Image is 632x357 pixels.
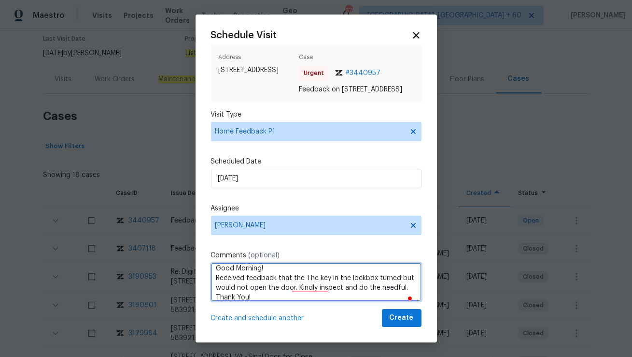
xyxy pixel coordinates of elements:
span: Address [219,52,295,65]
span: Case [299,52,414,65]
button: Create [382,309,421,327]
input: M/D/YYYY [211,169,421,188]
span: Feedback on [STREET_ADDRESS] [299,85,414,94]
label: Assignee [211,204,421,213]
span: Schedule Visit [211,30,277,40]
span: [STREET_ADDRESS] [219,65,295,75]
span: # 3440957 [346,68,381,78]
textarea: To enrich screen reader interactions, please activate Accessibility in Grammarly extension settings [211,263,421,301]
span: Create and schedule another [211,313,304,323]
img: Zendesk Logo Icon [335,70,343,76]
span: Urgent [304,68,328,78]
span: [PERSON_NAME] [215,222,405,229]
label: Comments [211,251,421,260]
span: (optional) [249,252,280,259]
label: Visit Type [211,110,421,119]
label: Scheduled Date [211,157,421,166]
span: Close [411,30,421,41]
span: Create [390,312,414,324]
span: Home Feedback P1 [215,127,403,136]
